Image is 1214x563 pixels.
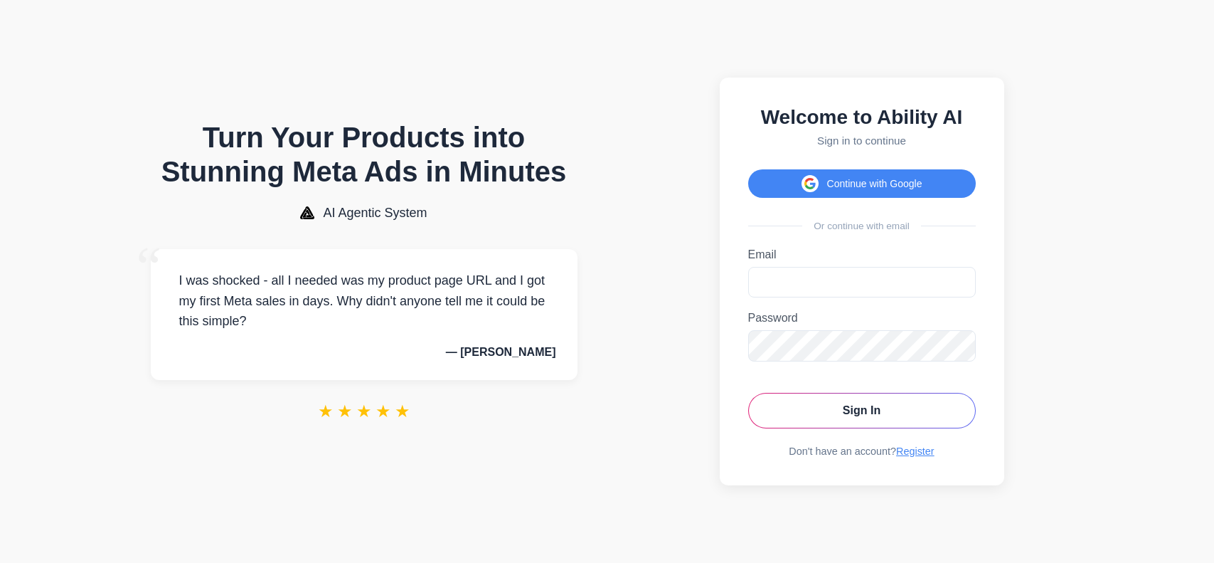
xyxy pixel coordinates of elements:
[337,401,353,421] span: ★
[748,135,976,147] p: Sign in to continue
[395,401,410,421] span: ★
[137,235,162,300] span: “
[748,169,976,198] button: Continue with Google
[748,221,976,231] div: Or continue with email
[172,346,556,359] p: — [PERSON_NAME]
[356,401,372,421] span: ★
[748,248,976,261] label: Email
[300,206,314,219] img: AI Agentic System Logo
[748,106,976,129] h2: Welcome to Ability AI
[748,446,976,457] div: Don't have an account?
[376,401,391,421] span: ★
[172,270,556,332] p: I was shocked - all I needed was my product page URL and I got my first Meta sales in days. Why d...
[748,312,976,325] label: Password
[896,446,935,457] a: Register
[748,393,976,428] button: Sign In
[323,206,427,221] span: AI Agentic System
[318,401,334,421] span: ★
[151,120,577,189] h1: Turn Your Products into Stunning Meta Ads in Minutes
